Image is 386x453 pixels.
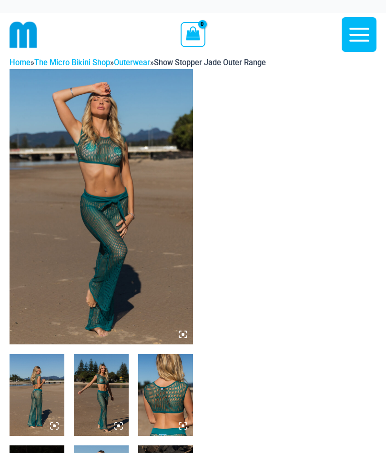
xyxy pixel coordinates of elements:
a: Outerwear [114,58,150,67]
img: Show Stopper Jade 366 Top 5007 pants [138,354,193,436]
img: Show Stopper Jade 366 Top 5007 pants [74,354,129,436]
a: The Micro Bikini Shop [34,58,110,67]
img: Show Stopper Jade 366 Top 5007 pants [10,354,64,436]
span: Show Stopper Jade Outer Range [154,58,266,67]
a: Home [10,58,30,67]
span: » » » [10,58,266,67]
img: cropped mm emblem [10,21,37,49]
a: View Shopping Cart, empty [181,22,205,47]
img: Show Stopper Jade 366 Top 5007 pants [10,69,193,344]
